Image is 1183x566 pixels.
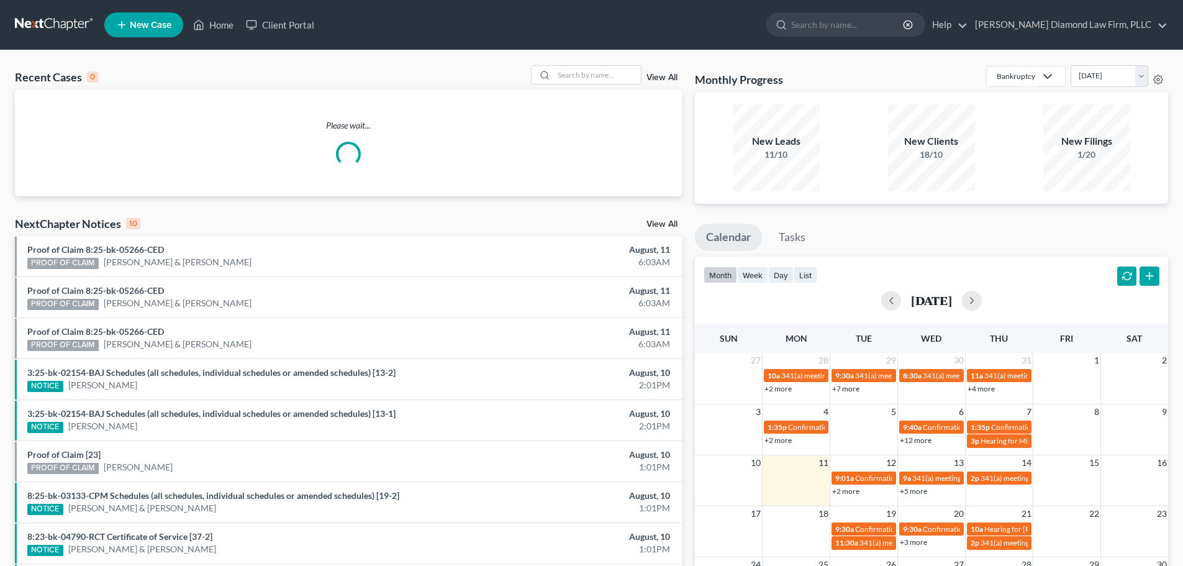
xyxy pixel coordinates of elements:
span: 27 [750,353,762,368]
div: August, 10 [464,408,670,420]
a: Client Portal [240,14,320,36]
input: Search by name... [791,13,905,36]
span: Hearing for [PERSON_NAME] and [PERSON_NAME] [984,524,1154,534]
div: 11/10 [733,148,820,161]
div: 1:01PM [464,543,670,555]
a: 3:25-bk-02154-BAJ Schedules (all schedules, individual schedules or amended schedules) [13-1] [27,408,396,419]
span: 2p [971,538,979,547]
span: 14 [1020,455,1033,470]
div: NOTICE [27,422,63,433]
h3: Monthly Progress [695,72,783,87]
div: August, 11 [464,285,670,297]
span: 341(a) meeting for [PERSON_NAME] [855,371,975,380]
a: Help [926,14,968,36]
span: 9 [1161,404,1168,419]
a: +2 more [764,384,792,393]
span: 341(a) meeting for [PERSON_NAME] [859,538,979,547]
div: August, 11 [464,244,670,256]
a: 3:25-bk-02154-BAJ Schedules (all schedules, individual schedules or amended schedules) [13-2] [27,367,396,378]
div: 10 [126,218,140,229]
a: [PERSON_NAME] & [PERSON_NAME] [68,543,216,555]
span: 9:30a [903,524,922,534]
button: list [794,267,817,283]
a: Tasks [768,224,817,251]
div: PROOF OF CLAIM [27,299,99,310]
input: Search by name... [554,66,641,84]
span: 30 [953,353,965,368]
div: August, 10 [464,531,670,543]
span: Sun [720,333,738,344]
div: 6:03AM [464,256,670,268]
div: 6:03AM [464,297,670,309]
span: 341(a) meeting for [PERSON_NAME] [923,371,1043,380]
div: 1:01PM [464,502,670,514]
div: NOTICE [27,504,63,515]
div: 2:01PM [464,379,670,391]
div: 0 [87,71,98,83]
span: Hearing for Mirror Trading International (PTY) Ltd. [981,436,1144,445]
span: 17 [750,506,762,521]
span: 22 [1088,506,1100,521]
span: 21 [1020,506,1033,521]
a: +3 more [900,537,927,547]
span: 10a [768,371,780,380]
div: New Filings [1043,134,1130,148]
span: 16 [1156,455,1168,470]
span: 15 [1088,455,1100,470]
a: +2 more [832,486,859,496]
span: Confirmation hearing for Forest [PERSON_NAME] II & [PERSON_NAME] [855,524,1090,534]
span: Wed [921,333,941,344]
div: Recent Cases [15,70,98,84]
span: Tue [856,333,872,344]
div: 18/10 [888,148,975,161]
span: Confirmation hearing for [PERSON_NAME] [855,473,996,483]
span: 2p [971,473,979,483]
a: +2 more [764,436,792,445]
span: 10a [971,524,983,534]
span: Thu [990,333,1008,344]
a: +12 more [900,436,931,445]
span: 1:35p [971,422,990,432]
div: August, 10 [464,449,670,461]
button: week [737,267,768,283]
a: Proof of Claim 8:25-bk-05266-CED [27,326,164,337]
span: 1 [1093,353,1100,368]
div: 2:01PM [464,420,670,432]
a: [PERSON_NAME] & [PERSON_NAME] [104,338,252,350]
span: 2 [1161,353,1168,368]
a: [PERSON_NAME] [104,461,173,473]
span: 9a [903,473,911,483]
div: PROOF OF CLAIM [27,258,99,269]
a: [PERSON_NAME] [68,420,137,432]
a: [PERSON_NAME] & [PERSON_NAME] [104,297,252,309]
span: 19 [885,506,897,521]
div: August, 11 [464,326,670,338]
div: PROOF OF CLAIM [27,463,99,474]
div: 1/20 [1043,148,1130,161]
span: 11:30a [835,538,858,547]
span: 9:30a [835,524,854,534]
a: View All [646,220,678,229]
span: 341(a) meeting for [PERSON_NAME] [981,538,1100,547]
a: 8:25-bk-03133-CPM Schedules (all schedules, individual schedules or amended schedules) [19-2] [27,490,399,501]
div: NOTICE [27,381,63,392]
span: Confirmation Hearing for [PERSON_NAME] [923,422,1065,432]
span: 31 [1020,353,1033,368]
span: 5 [890,404,897,419]
div: 6:03AM [464,338,670,350]
span: 10 [750,455,762,470]
span: 11 [817,455,830,470]
span: Sat [1126,333,1142,344]
div: 1:01PM [464,461,670,473]
a: [PERSON_NAME] & [PERSON_NAME] [104,256,252,268]
div: New Leads [733,134,820,148]
span: Confirmation hearing for [PERSON_NAME] [923,524,1064,534]
a: Proof of Claim 8:25-bk-05266-CED [27,285,164,296]
span: 341(a) meeting for [PERSON_NAME] [981,473,1100,483]
p: Please wait... [15,119,682,132]
div: August, 10 [464,367,670,379]
span: 4 [822,404,830,419]
span: 3p [971,436,979,445]
span: 6 [958,404,965,419]
span: Confirmation Hearing for [PERSON_NAME] [991,422,1133,432]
